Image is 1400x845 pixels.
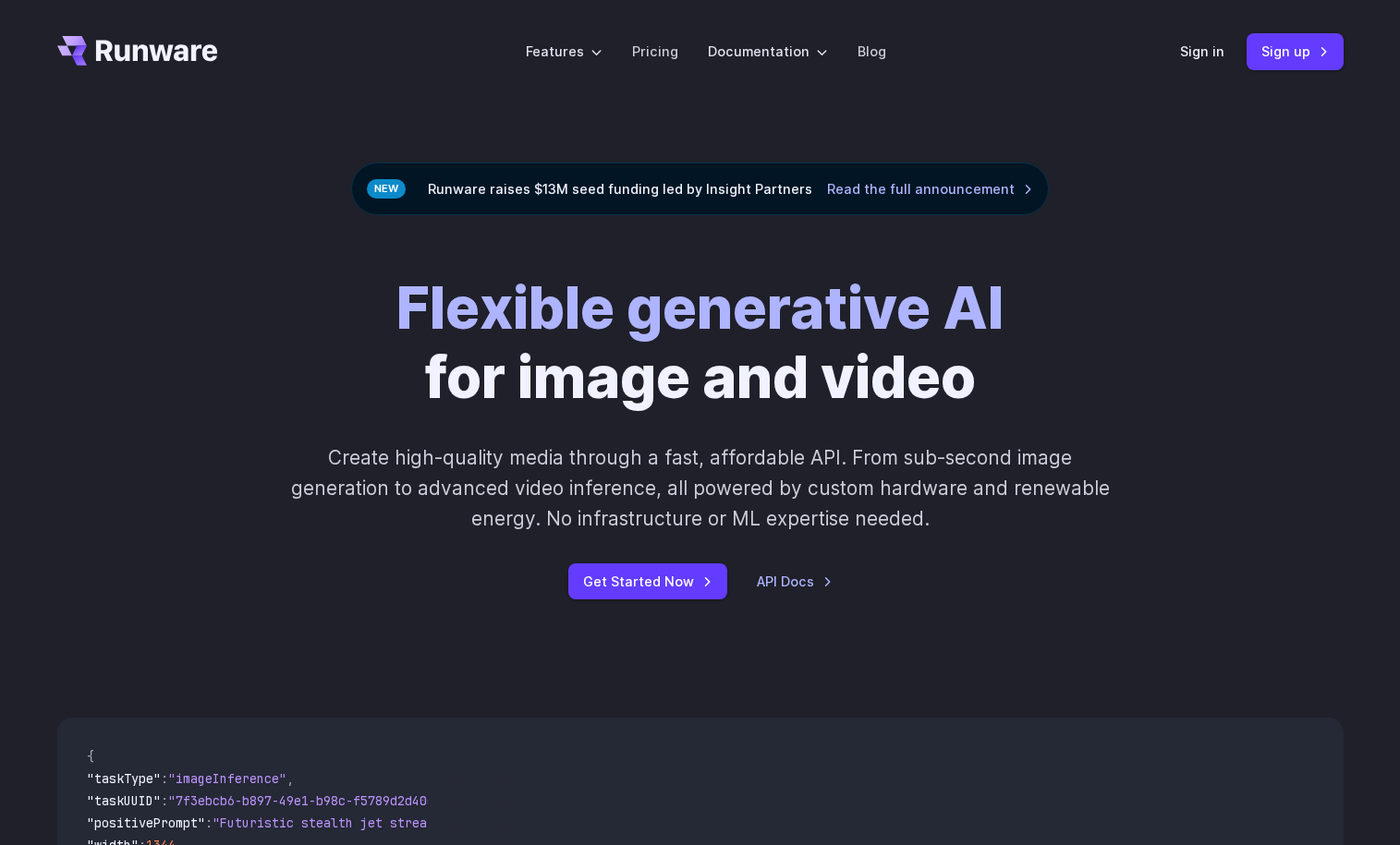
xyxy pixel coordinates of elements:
[632,41,678,62] a: Pricing
[288,442,1112,535] p: Create high-quality media through a fast, affordable API. From sub-second image generation to adv...
[1180,41,1224,62] a: Sign in
[858,41,886,62] a: Blog
[827,178,1033,199] a: Read the full announcement
[1247,33,1344,69] a: Sign up
[161,770,168,787] span: :
[396,274,1004,413] h1: for image and video
[286,770,294,787] span: ,
[526,41,603,62] label: Features
[568,563,727,599] a: Get Started Now
[87,748,94,765] span: {
[168,792,449,809] span: "7f3ebcb6-b897-49e1-b98c-f5789d2d40d7"
[757,571,833,592] a: API Docs
[708,41,828,62] label: Documentation
[213,815,885,831] span: "Futuristic stealth jet streaking through a neon-lit cityscape with glowing purple exhaust"
[396,273,1004,343] strong: Flexible generative AI
[87,815,205,831] span: "positivePrompt"
[161,792,168,809] span: :
[205,815,213,831] span: :
[87,770,161,787] span: "taskType"
[87,792,161,809] span: "taskUUID"
[168,770,286,787] span: "imageInference"
[351,163,1049,215] div: Runware raises $13M seed funding led by Insight Partners
[57,36,218,66] a: Go to /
